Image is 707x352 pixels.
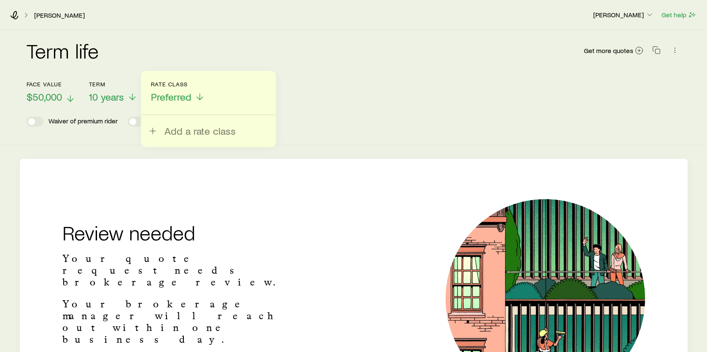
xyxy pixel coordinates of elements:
[27,81,75,88] p: Face value
[62,298,304,345] p: Your brokerage manager will reach out within one business day.
[661,10,697,20] button: Get help
[89,91,124,103] span: 10 years
[151,91,191,103] span: Preferred
[62,253,304,288] p: Your quote request needs brokerage review.
[27,91,62,103] span: $50,000
[151,81,205,88] p: Rate Class
[89,81,137,88] p: Term
[151,81,205,103] button: Rate ClassPreferred
[48,117,118,127] p: Waiver of premium rider
[34,11,85,19] a: [PERSON_NAME]
[27,40,99,61] h2: Term life
[584,47,633,54] span: Get more quotes
[593,11,654,19] p: [PERSON_NAME]
[62,222,304,243] h2: Review needed
[27,81,75,103] button: Face value$50,000
[89,81,137,103] button: Term10 years
[583,46,644,56] a: Get more quotes
[593,10,654,20] button: [PERSON_NAME]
